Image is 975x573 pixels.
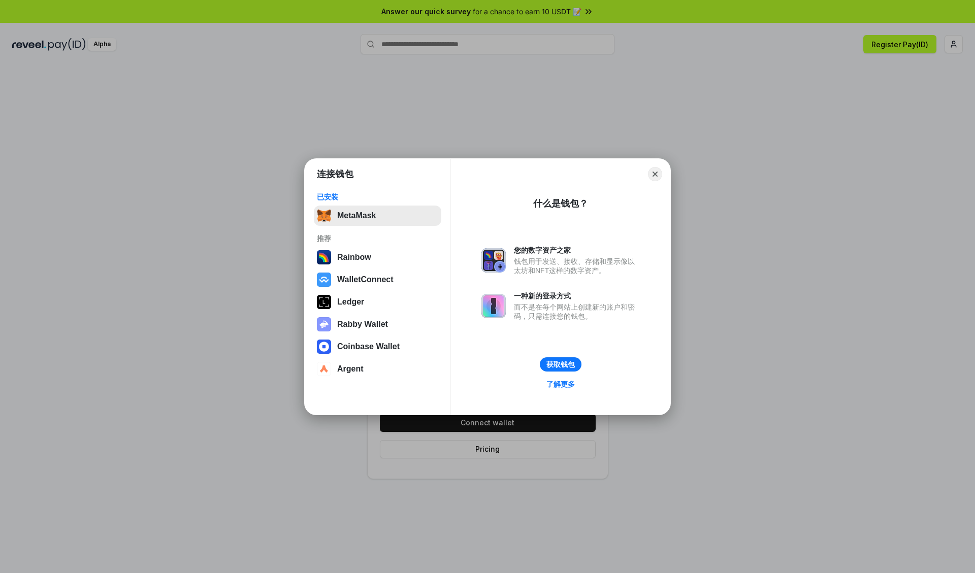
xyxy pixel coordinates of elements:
[481,248,506,273] img: svg+xml,%3Csvg%20xmlns%3D%22http%3A%2F%2Fwww.w3.org%2F2000%2Fsvg%22%20fill%3D%22none%22%20viewBox...
[317,192,438,201] div: 已安装
[337,320,388,329] div: Rabby Wallet
[314,206,441,226] button: MetaMask
[337,297,364,307] div: Ledger
[337,364,364,374] div: Argent
[337,275,394,284] div: WalletConnect
[317,362,331,376] img: svg+xml,%3Csvg%20width%3D%2228%22%20height%3D%2228%22%20viewBox%3D%220%200%2028%2028%22%20fill%3D...
[514,291,640,300] div: 一种新的登录方式
[314,314,441,334] button: Rabby Wallet
[481,294,506,318] img: svg+xml,%3Csvg%20xmlns%3D%22http%3A%2F%2Fwww.w3.org%2F2000%2Fsvg%22%20fill%3D%22none%22%20viewBox...
[540,378,581,391] a: 了解更多
[514,302,640,321] div: 而不是在每个网站上创建新的账户和密码，只需连接您的钱包。
[317,317,331,331] img: svg+xml,%3Csvg%20xmlns%3D%22http%3A%2F%2Fwww.w3.org%2F2000%2Fsvg%22%20fill%3D%22none%22%20viewBox...
[514,257,640,275] div: 钱包用于发送、接收、存储和显示像以太坊和NFT这样的数字资产。
[317,250,331,264] img: svg+xml,%3Csvg%20width%3D%22120%22%20height%3D%22120%22%20viewBox%3D%220%200%20120%20120%22%20fil...
[648,167,662,181] button: Close
[540,357,581,372] button: 获取钱包
[546,360,575,369] div: 获取钱包
[314,247,441,267] button: Rainbow
[314,359,441,379] button: Argent
[317,168,353,180] h1: 连接钱包
[317,273,331,287] img: svg+xml,%3Csvg%20width%3D%2228%22%20height%3D%2228%22%20viewBox%3D%220%200%2028%2028%22%20fill%3D...
[337,253,371,262] div: Rainbow
[337,211,376,220] div: MetaMask
[317,234,438,243] div: 推荐
[317,340,331,354] img: svg+xml,%3Csvg%20width%3D%2228%22%20height%3D%2228%22%20viewBox%3D%220%200%2028%2028%22%20fill%3D...
[546,380,575,389] div: 了解更多
[314,292,441,312] button: Ledger
[314,336,441,357] button: Coinbase Wallet
[337,342,400,351] div: Coinbase Wallet
[514,246,640,255] div: 您的数字资产之家
[317,209,331,223] img: svg+xml,%3Csvg%20fill%3D%22none%22%20height%3D%2233%22%20viewBox%3D%220%200%2035%2033%22%20width%...
[533,197,588,210] div: 什么是钱包？
[317,295,331,309] img: svg+xml,%3Csvg%20xmlns%3D%22http%3A%2F%2Fwww.w3.org%2F2000%2Fsvg%22%20width%3D%2228%22%20height%3...
[314,269,441,290] button: WalletConnect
